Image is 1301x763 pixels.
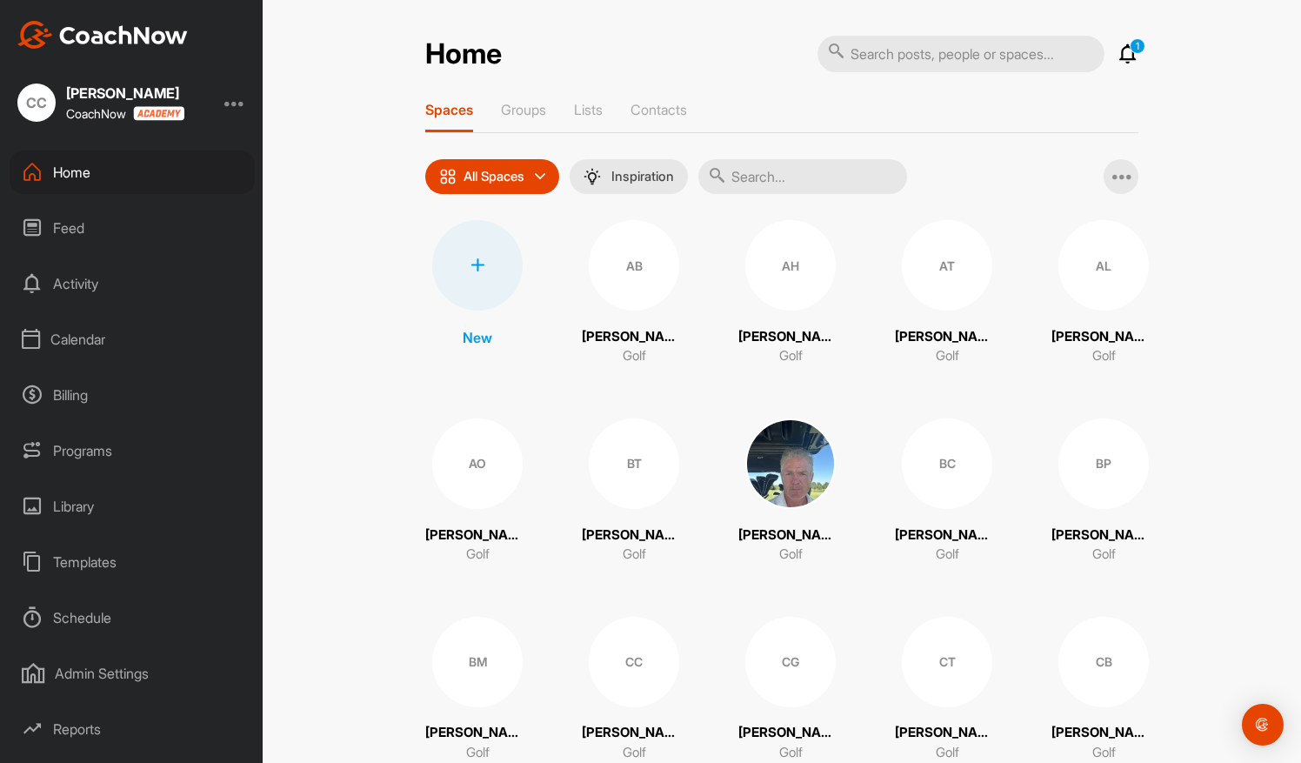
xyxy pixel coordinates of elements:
a: [PERSON_NAME]Golf [738,418,843,565]
p: [PERSON_NAME] [582,327,686,347]
a: BM[PERSON_NAME]Golf [425,617,530,763]
p: Golf [623,545,646,565]
a: AB[PERSON_NAME]Golf [582,220,686,366]
div: Home [10,151,255,194]
p: Golf [779,545,803,565]
div: CC [589,617,679,707]
a: BP[PERSON_NAME]Golf [1051,418,1156,565]
p: [PERSON_NAME] [895,327,999,347]
input: Search posts, people or spaces... [817,36,1104,72]
p: All Spaces [464,170,524,184]
p: Lists [574,101,603,118]
div: [PERSON_NAME] [66,86,184,100]
p: Golf [779,743,803,763]
p: [PERSON_NAME] [738,723,843,743]
div: CG [745,617,836,707]
a: AT[PERSON_NAME]Golf [895,220,999,366]
p: Golf [1092,346,1116,366]
div: BP [1058,418,1149,509]
div: BM [432,617,523,707]
div: BC [902,418,992,509]
img: CoachNow [17,21,188,49]
a: BC[PERSON_NAME]Golf [895,418,999,565]
div: Open Intercom Messenger [1242,704,1284,746]
p: [PERSON_NAME] [1051,525,1156,545]
p: Golf [466,743,490,763]
p: [PERSON_NAME] [425,525,530,545]
div: Feed [10,206,255,250]
p: New [463,327,492,348]
p: Golf [936,346,959,366]
p: Golf [779,346,803,366]
p: Golf [623,743,646,763]
p: [PERSON_NAME] [582,723,686,743]
div: BT [589,418,679,509]
div: CT [902,617,992,707]
a: BT[PERSON_NAME]Golf [582,418,686,565]
p: [PERSON_NAME] [895,525,999,545]
p: [PERSON_NAME] [738,327,843,347]
div: Templates [10,540,255,584]
div: Calendar [10,318,255,361]
p: [PERSON_NAME] [1051,327,1156,347]
p: Golf [1092,545,1116,565]
img: icon [439,168,457,185]
a: CC[PERSON_NAME]Golf [582,617,686,763]
a: AH[PERSON_NAME]Golf [738,220,843,366]
img: CoachNow acadmey [133,106,184,121]
div: AH [745,220,836,311]
p: [PERSON_NAME] [425,723,530,743]
div: Programs [10,429,255,472]
a: CG[PERSON_NAME]Golf [738,617,843,763]
p: 1 [1130,38,1145,54]
a: CT[PERSON_NAME] TrimGolf [895,617,999,763]
div: Library [10,485,255,528]
p: [PERSON_NAME] Trim [895,723,999,743]
p: [PERSON_NAME] [1051,723,1156,743]
p: Golf [466,545,490,565]
p: Golf [623,346,646,366]
h2: Home [425,37,502,71]
input: Search... [698,159,907,194]
p: Contacts [630,101,687,118]
p: Inspiration [611,170,674,184]
a: AO[PERSON_NAME]Golf [425,418,530,565]
div: CC [17,84,56,122]
div: Activity [10,262,255,305]
div: Admin Settings [10,652,255,695]
div: AL [1058,220,1149,311]
div: CoachNow [66,106,184,121]
p: [PERSON_NAME] [582,525,686,545]
p: [PERSON_NAME] [738,525,843,545]
p: Golf [936,545,959,565]
p: Golf [936,743,959,763]
div: AT [902,220,992,311]
div: CB [1058,617,1149,707]
p: Spaces [425,101,473,118]
div: Billing [10,373,255,417]
div: Schedule [10,596,255,639]
div: AO [432,418,523,509]
a: CB[PERSON_NAME]Golf [1051,617,1156,763]
a: AL[PERSON_NAME]Golf [1051,220,1156,366]
p: Groups [501,101,546,118]
div: Reports [10,707,255,751]
img: square_425a34fe1c1f9be3fe676e0d6cf3dad6.jpg [745,418,836,509]
p: Golf [1092,743,1116,763]
div: AB [589,220,679,311]
img: menuIcon [584,168,601,185]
